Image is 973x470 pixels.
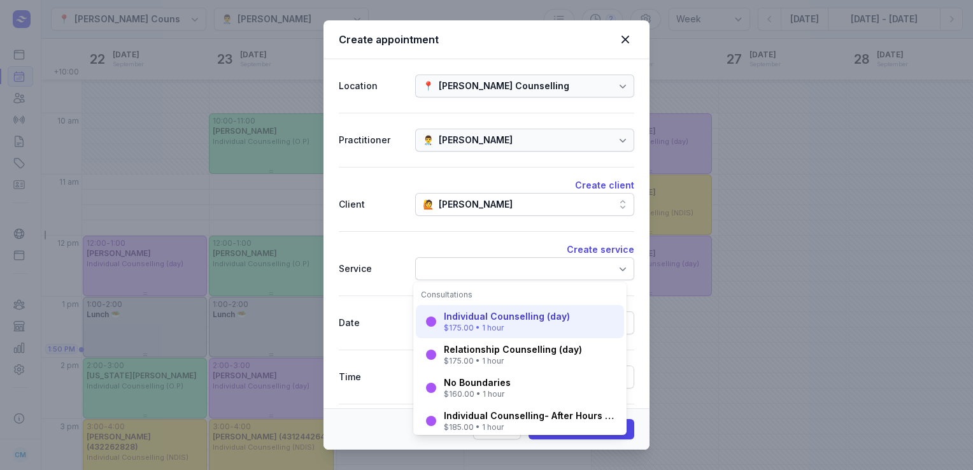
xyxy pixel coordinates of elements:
div: Client [339,197,405,212]
div: 🙋️ [423,197,434,212]
div: 👨‍⚕️ [423,132,434,148]
div: Service [339,261,405,276]
div: $175.00 • 1 hour [444,356,582,366]
div: Time [339,369,405,385]
button: Create service [567,242,634,257]
div: Practitioner [339,132,405,148]
div: Consultations [421,290,619,300]
div: Individual Counselling (day) [444,310,570,323]
div: Create appointment [339,32,616,47]
button: Create client [575,178,634,193]
div: $185.00 • 1 hour [444,422,616,432]
div: 📍 [423,78,434,94]
div: Individual Counselling- After Hours (after 5pm) [444,409,616,422]
div: [PERSON_NAME] Counselling [439,78,569,94]
div: [PERSON_NAME] [439,132,513,148]
div: $175.00 • 1 hour [444,323,570,333]
div: Date [339,315,405,331]
div: Relationship Counselling (day) [444,343,582,356]
div: $160.00 • 1 hour [444,389,511,399]
div: No Boundaries [444,376,511,389]
div: Location [339,78,405,94]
